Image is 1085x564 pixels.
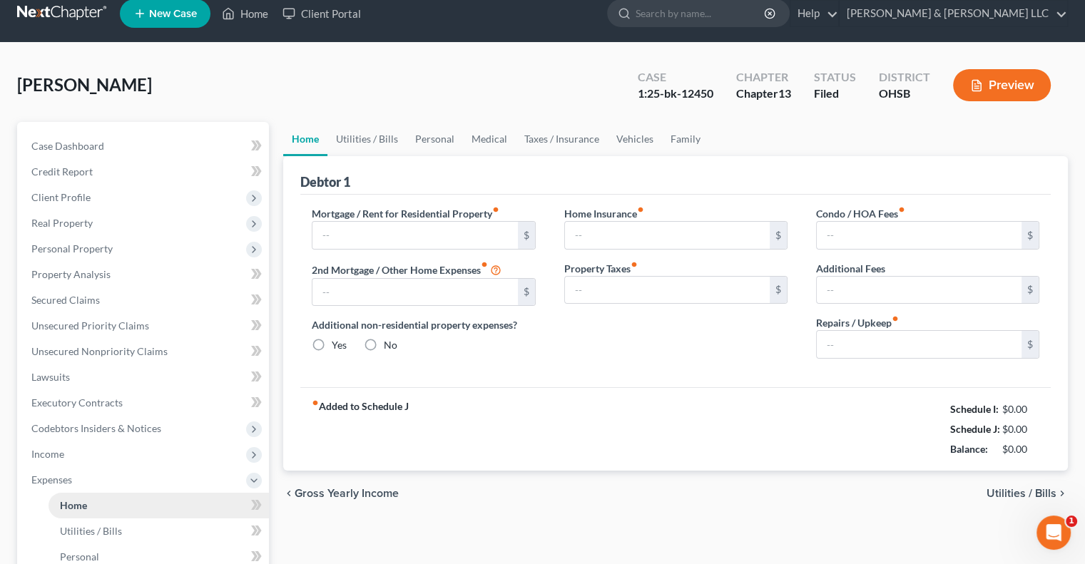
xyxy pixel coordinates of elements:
[31,319,149,332] span: Unsecured Priority Claims
[879,86,930,102] div: OHSB
[1022,277,1039,304] div: $
[816,261,885,276] label: Additional Fees
[31,371,70,383] span: Lawsuits
[840,1,1067,26] a: [PERSON_NAME] & [PERSON_NAME] LLC
[31,345,168,357] span: Unsecured Nonpriority Claims
[817,222,1022,249] input: --
[300,173,350,190] div: Debtor 1
[31,448,64,460] span: Income
[987,488,1068,499] button: Utilities / Bills chevron_right
[608,122,662,156] a: Vehicles
[770,222,787,249] div: $
[312,399,409,459] strong: Added to Schedule J
[816,315,899,330] label: Repairs / Upkeep
[950,443,988,455] strong: Balance:
[463,122,516,156] a: Medical
[736,69,791,86] div: Chapter
[327,122,407,156] a: Utilities / Bills
[31,217,93,229] span: Real Property
[492,206,499,213] i: fiber_manual_record
[564,261,638,276] label: Property Taxes
[1056,488,1068,499] i: chevron_right
[312,261,501,278] label: 2nd Mortgage / Other Home Expenses
[60,525,122,537] span: Utilities / Bills
[20,133,269,159] a: Case Dashboard
[20,159,269,185] a: Credit Report
[736,86,791,102] div: Chapter
[662,122,709,156] a: Family
[1022,331,1039,358] div: $
[987,488,1056,499] span: Utilities / Bills
[1036,516,1071,550] iframe: Intercom live chat
[312,222,517,249] input: --
[1066,516,1077,527] span: 1
[215,1,275,26] a: Home
[950,423,1000,435] strong: Schedule J:
[564,206,644,221] label: Home Insurance
[817,277,1022,304] input: --
[312,206,499,221] label: Mortgage / Rent for Residential Property
[638,69,713,86] div: Case
[283,488,295,499] i: chevron_left
[60,550,99,563] span: Personal
[638,86,713,102] div: 1:25-bk-12450
[312,317,535,332] label: Additional non-residential property expenses?
[20,390,269,416] a: Executory Contracts
[31,140,104,152] span: Case Dashboard
[898,206,905,213] i: fiber_manual_record
[31,396,123,409] span: Executory Contracts
[565,277,770,304] input: --
[790,1,838,26] a: Help
[17,74,152,95] span: [PERSON_NAME]
[31,268,111,280] span: Property Analysis
[1002,422,1040,436] div: $0.00
[149,9,197,19] span: New Case
[565,222,770,249] input: --
[332,338,347,352] label: Yes
[1002,402,1040,416] div: $0.00
[481,261,488,268] i: fiber_manual_record
[407,122,463,156] a: Personal
[283,122,327,156] a: Home
[950,403,999,415] strong: Schedule I:
[518,222,535,249] div: $
[814,69,856,86] div: Status
[953,69,1051,101] button: Preview
[312,279,517,306] input: --
[518,279,535,306] div: $
[60,499,87,511] span: Home
[49,518,269,544] a: Utilities / Bills
[295,488,399,499] span: Gross Yearly Income
[637,206,644,213] i: fiber_manual_record
[20,339,269,364] a: Unsecured Nonpriority Claims
[31,294,100,306] span: Secured Claims
[49,493,269,518] a: Home
[31,242,113,255] span: Personal Property
[814,86,856,102] div: Filed
[20,262,269,287] a: Property Analysis
[31,165,93,178] span: Credit Report
[816,206,905,221] label: Condo / HOA Fees
[31,473,72,486] span: Expenses
[892,315,899,322] i: fiber_manual_record
[312,399,319,406] i: fiber_manual_record
[384,338,397,352] label: No
[31,191,91,203] span: Client Profile
[1022,222,1039,249] div: $
[1002,442,1040,456] div: $0.00
[283,488,399,499] button: chevron_left Gross Yearly Income
[275,1,368,26] a: Client Portal
[631,261,638,268] i: fiber_manual_record
[20,364,269,390] a: Lawsuits
[770,277,787,304] div: $
[879,69,930,86] div: District
[20,313,269,339] a: Unsecured Priority Claims
[516,122,608,156] a: Taxes / Insurance
[20,287,269,313] a: Secured Claims
[31,422,161,434] span: Codebtors Insiders & Notices
[778,86,791,100] span: 13
[817,331,1022,358] input: --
